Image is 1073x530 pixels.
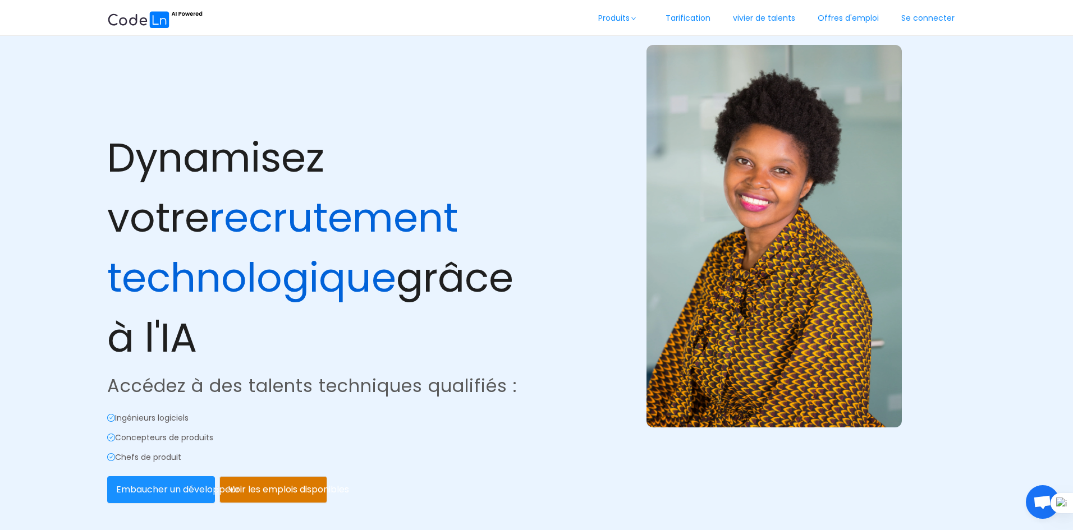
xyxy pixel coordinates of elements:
img: ai.87e98a1d.svg [107,10,203,28]
i: icône : vers le bas [630,16,637,21]
font: Ingénieurs logiciels [115,412,189,423]
font: Offres d'emploi [818,12,879,24]
a: Ouvrir le chat [1026,485,1060,519]
font: Concepteurs de produits [115,432,213,443]
i: icône : coche-cercle [107,434,115,441]
font: Dynamisez votre [107,130,324,246]
font: Chefs de produit [115,451,181,463]
font: recrutement technologique [107,190,458,306]
font: Accédez à des talents techniques qualifiés : [107,373,517,398]
button: Voir les emplois disponibles [219,476,327,503]
i: icône : coche-cercle [107,453,115,461]
button: Embaucher un développeur [107,476,215,503]
font: Se connecter [901,12,955,24]
i: icône : coche-cercle [107,414,115,422]
img: exemple [646,45,902,427]
font: vivier de talents [733,12,795,24]
font: Tarification [666,12,710,24]
font: Produits [598,12,630,24]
